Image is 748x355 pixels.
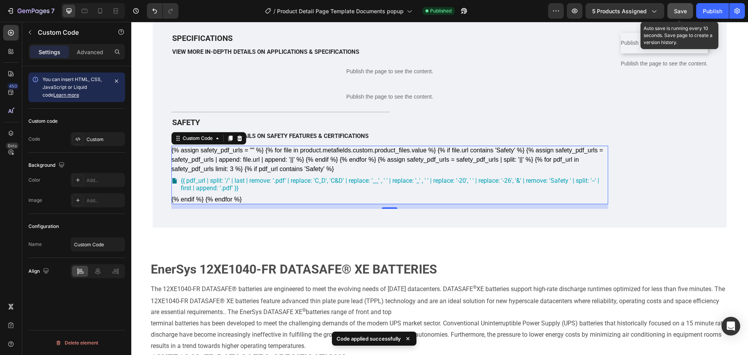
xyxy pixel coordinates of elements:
[19,331,215,342] h2: 12XE71040-FR DATASAFE® SPECIFICATIONS
[28,197,42,204] div: Image
[28,337,125,349] button: Delete element
[51,6,55,16] p: 7
[592,7,647,15] span: 5 products assigned
[19,263,595,328] p: The 12XE1040-FR DATASAFE® batteries are engineered to meet the evolving needs of [DATE] datacente...
[28,241,42,248] div: Name
[42,76,102,98] span: You can insert HTML, CSS, JavaScript or Liquid code
[430,7,452,14] span: Published
[28,223,59,230] div: Configuration
[53,92,79,98] a: Learn more
[342,263,345,268] sup: ®
[28,266,51,277] div: Align
[277,7,404,15] span: Product Detail Page Template Documents popup
[586,3,664,19] button: 5 products assigned
[667,3,693,19] button: Save
[28,118,58,125] div: Custom code
[171,286,175,291] sup: ®
[3,3,58,19] button: 7
[86,177,123,184] div: Add...
[696,3,729,19] button: Publish
[86,197,123,204] div: Add...
[674,8,687,14] span: Save
[489,38,577,46] p: Publish the page to see the content.
[273,7,275,15] span: /
[55,338,98,348] div: Delete element
[38,28,104,37] p: Custom Code
[703,7,722,15] div: Publish
[147,3,178,19] div: Undo/Redo
[19,240,306,255] h1: EnerSys 12XE1040-FR DATASAFE® XE BATTERIES
[6,143,19,149] div: Beta
[77,48,103,56] p: Advanced
[131,22,748,355] iframe: Design area
[28,177,41,184] div: Color
[722,317,740,336] div: Open Intercom Messenger
[28,160,66,171] div: Background
[39,48,60,56] p: Settings
[28,136,40,143] div: Code
[7,83,19,89] div: 450
[337,335,401,343] p: Code applied successfully
[86,136,123,143] div: Custom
